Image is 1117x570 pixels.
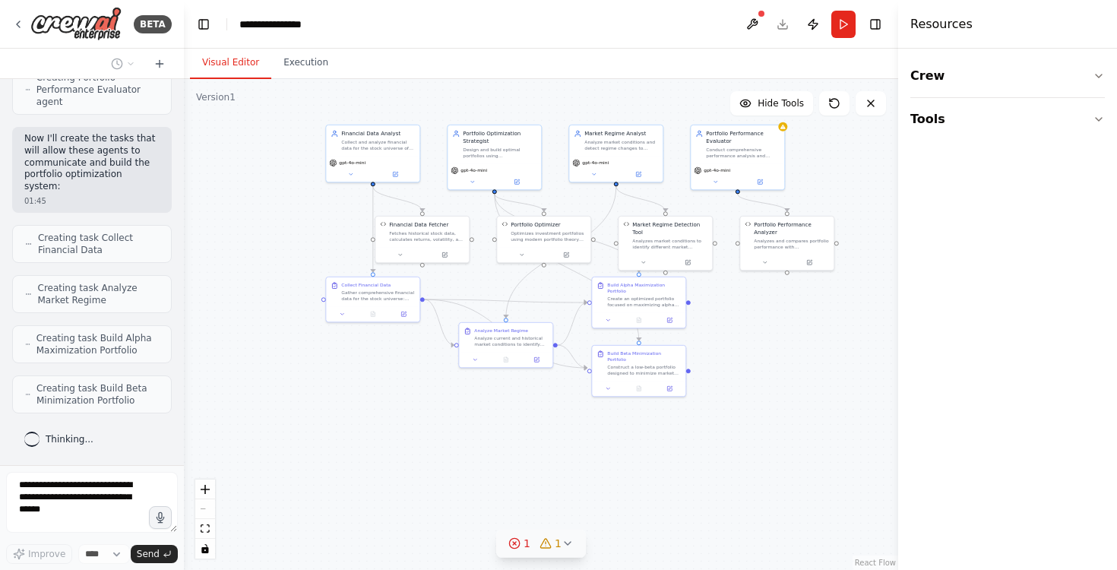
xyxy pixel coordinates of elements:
button: Improve [6,544,72,564]
img: Financial Data Fetcher [380,221,386,227]
button: Switch to previous chat [105,55,141,73]
img: Portfolio Performance Analyzer [745,221,751,227]
g: Edge from 2e994c1e-9119-4df4-b4f3-17fc6b70c09d to 61b77520-d4e9-43f6-be60-47688ab1e7b4 [734,194,791,211]
div: Collect Financial DataGather comprehensive financial data for the stock universe: {stock_universe... [325,277,420,323]
g: Edge from 20969684-dbf2-410d-9d16-4b077a6dd2cc to 74d22103-70db-4f50-857e-d56fa45e6615 [558,341,587,372]
button: Open in side panel [423,250,467,259]
div: Portfolio Performance Analyzer [754,221,829,236]
span: Creating task Build Alpha Maximization Portfolio [36,332,159,356]
g: Edge from 743e11e8-9f6a-454a-b43b-ac051161bfb8 to 881dbaec-7481-4de4-a54e-6bc0fecd401b [369,186,426,211]
button: Open in side panel [788,258,831,267]
g: Edge from 277d6bed-21a6-4e02-bad5-bff4d9a49cf3 to 20969684-dbf2-410d-9d16-4b077a6dd2cc [502,186,620,318]
div: Build Beta Minimization Portfolio [607,350,681,363]
span: Improve [28,548,65,560]
span: 1 [524,536,530,551]
button: Start a new chat [147,55,172,73]
div: Portfolio Optimization Strategist [463,130,536,145]
div: Build Alpha Maximization Portfolio [607,282,681,294]
button: Open in side panel [374,169,417,179]
button: Open in side panel [666,258,710,267]
div: Portfolio OptimizerPortfolio OptimizerOptimizes investment portfolios using modern portfolio theo... [496,216,591,264]
div: Build Alpha Maximization PortfolioCreate an optimized portfolio focused on maximizing alpha using... [591,277,686,329]
button: No output available [623,315,655,325]
div: Version 1 [196,91,236,103]
g: Edge from f67fb83c-6956-40fa-b2da-ffb06e212fe5 to 74d22103-70db-4f50-857e-d56fa45e6615 [491,194,643,340]
div: Portfolio Optimizer [511,221,560,229]
button: Hide left sidebar [193,14,214,35]
span: Creating task Collect Financial Data [38,232,159,256]
a: React Flow attribution [855,559,896,567]
button: Click to speak your automation idea [149,506,172,529]
img: Market Regime Detection Tool [623,221,629,227]
div: Portfolio Performance AnalyzerPortfolio Performance AnalyzerAnalyzes and compares portfolio perfo... [739,216,834,271]
div: Market Regime Analyst [584,130,658,138]
span: Creating task Analyze Market Regime [38,282,160,306]
g: Edge from 20969684-dbf2-410d-9d16-4b077a6dd2cc to 807fad05-2268-4df1-a6d2-40b4807c9611 [558,299,587,349]
div: React Flow controls [195,480,215,559]
button: Hide right sidebar [865,14,886,35]
div: Conduct comprehensive performance analysis and comparison of multiple portfolio strategies, provi... [706,147,780,159]
button: Tools [910,98,1105,141]
div: Market Regime Detection Tool [632,221,707,236]
button: Open in side panel [495,177,539,186]
div: BETA [134,15,172,33]
div: Financial Data AnalystCollect and analyze financial data for the stock universe of {stock_univers... [325,125,420,183]
button: Open in side panel [739,177,782,186]
span: Send [137,548,160,560]
div: Design and build optimal portfolios using {optimization_strategy} strategy to maximize alpha, min... [463,147,536,159]
div: 01:45 [24,195,160,207]
h4: Resources [910,15,973,33]
button: Open in side panel [657,315,682,325]
img: Logo [30,7,122,41]
button: Crew [910,55,1105,97]
span: gpt-4o-mini [339,160,365,166]
img: Portfolio Optimizer [502,221,508,227]
div: Financial Data Fetcher [389,221,448,229]
div: Portfolio Performance Evaluator [706,130,780,145]
div: Analyzes and compares portfolio performance with comprehensive metrics including returns, risk me... [754,238,829,250]
g: Edge from 743e11e8-9f6a-454a-b43b-ac051161bfb8 to a44f1ec7-4817-4ffb-a2ce-bfd275fbf9cf [369,186,377,272]
g: Edge from 277d6bed-21a6-4e02-bad5-bff4d9a49cf3 to ea27984c-9f32-432e-abce-c596690e01d3 [612,186,669,211]
div: Optimizes investment portfolios using modern portfolio theory with multiple optimization strategi... [511,230,586,242]
button: No output available [623,384,655,393]
div: Financial Data Analyst [341,130,415,138]
div: Portfolio Performance EvaluatorConduct comprehensive performance analysis and comparison of multi... [690,125,785,191]
span: gpt-4o-mini [582,160,609,166]
span: 1 [555,536,562,551]
div: Analyze current and historical market conditions to identify market regimes and regime changes. D... [474,335,548,347]
div: Gather comprehensive financial data for the stock universe: {stock_universe}. Extract historical ... [341,290,415,302]
button: Open in side panel [524,355,549,364]
button: zoom in [195,480,215,499]
div: Fetches historical stock data, calculates returns, volatility, and beta for a list of stock symbo... [389,230,464,242]
span: Creating Portfolio Performance Evaluator agent [36,71,159,108]
nav: breadcrumb [239,17,318,32]
button: Hide Tools [730,91,813,116]
div: Analyzes market conditions to identify different market regimes (bull, bear, sideways, high/low v... [632,238,707,250]
g: Edge from a44f1ec7-4817-4ffb-a2ce-bfd275fbf9cf to 20969684-dbf2-410d-9d16-4b077a6dd2cc [425,296,454,349]
span: Thinking... [46,433,93,445]
p: Now I'll create the tasks that will allow these agents to communicate and build the portfolio opt... [24,133,160,192]
div: Market Regime Detection ToolMarket Regime Detection ToolAnalyzes market conditions to identify di... [618,216,713,271]
button: No output available [490,355,522,364]
div: Analyze market conditions and detect regime changes to understand when market dynamics shift betw... [584,139,658,151]
button: Open in side panel [391,309,416,318]
button: Open in side panel [617,169,660,179]
button: Open in side panel [657,384,682,393]
div: Collect and analyze financial data for the stock universe of {stock_universe}, providing clean, a... [341,139,415,151]
div: Portfolio Optimization StrategistDesign and build optimal portfolios using {optimization_strategy... [447,125,542,191]
span: Creating task Build Beta Minimization Portfolio [36,382,159,407]
button: 11 [496,530,586,558]
div: Collect Financial Data [341,282,391,288]
div: Financial Data FetcherFinancial Data FetcherFetches historical stock data, calculates returns, vo... [375,216,470,264]
span: gpt-4o-mini [460,167,487,173]
button: No output available [357,309,389,318]
button: Execution [271,47,340,79]
div: Construct a low-beta portfolio designed to minimize market exposure and systematic risk. Use the ... [607,364,681,376]
div: Analyze Market RegimeAnalyze current and historical market conditions to identify market regimes ... [458,322,553,369]
g: Edge from f67fb83c-6956-40fa-b2da-ffb06e212fe5 to 67fa9241-730b-4a02-9547-10b15299d149 [491,194,548,211]
span: Hide Tools [758,97,804,109]
g: Edge from a44f1ec7-4817-4ffb-a2ce-bfd275fbf9cf to 807fad05-2268-4df1-a6d2-40b4807c9611 [425,296,587,306]
button: fit view [195,519,215,539]
div: Build Beta Minimization PortfolioConstruct a low-beta portfolio designed to minimize market expos... [591,345,686,397]
button: Open in side panel [545,250,588,259]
